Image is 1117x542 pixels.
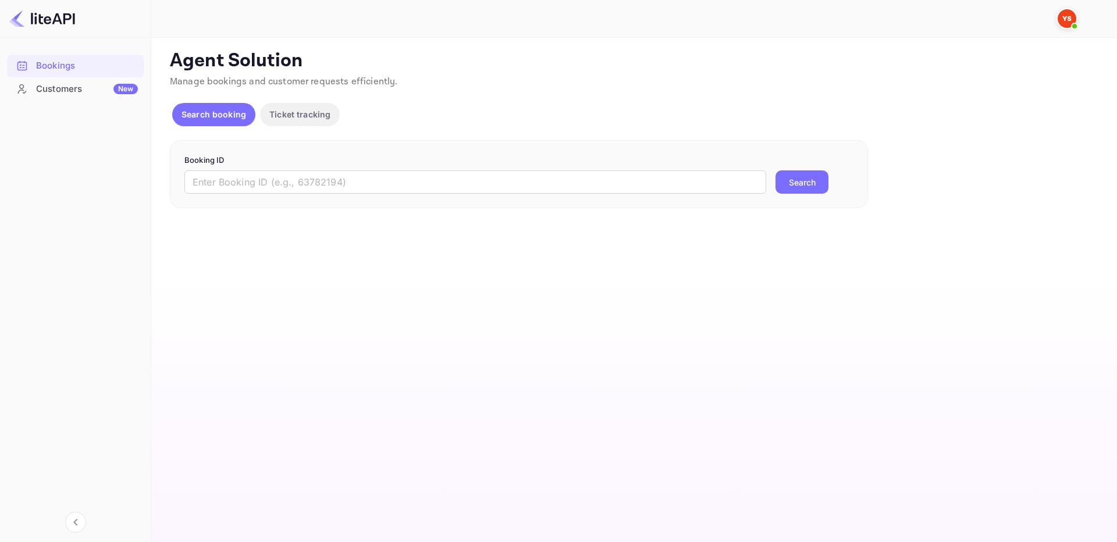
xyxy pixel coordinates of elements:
p: Agent Solution [170,49,1096,73]
p: Ticket tracking [269,108,330,120]
img: LiteAPI logo [9,9,75,28]
button: Collapse navigation [65,512,86,533]
button: Search [776,170,828,194]
div: Bookings [7,55,144,77]
img: Yandex Support [1058,9,1076,28]
div: Bookings [36,59,138,73]
a: Bookings [7,55,144,76]
span: Manage bookings and customer requests efficiently. [170,76,398,88]
p: Booking ID [184,155,853,166]
div: Customers [36,83,138,96]
input: Enter Booking ID (e.g., 63782194) [184,170,766,194]
p: Search booking [182,108,246,120]
div: New [113,84,138,94]
a: CustomersNew [7,78,144,99]
div: CustomersNew [7,78,144,101]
